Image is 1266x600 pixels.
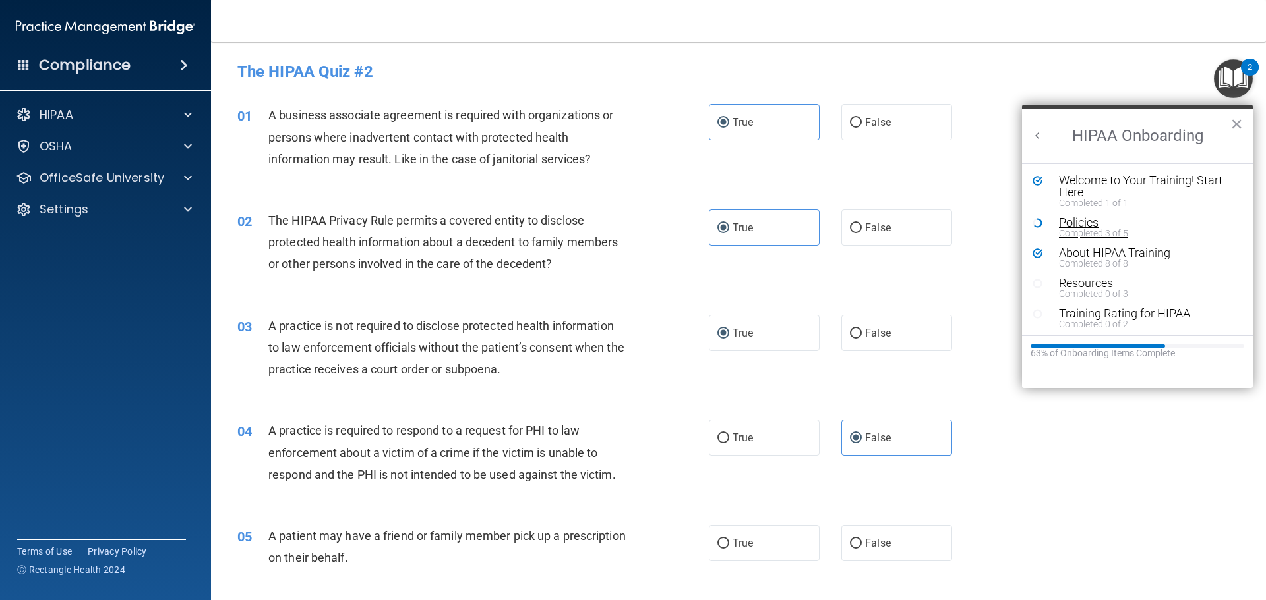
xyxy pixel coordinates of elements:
a: HIPAA [16,107,192,123]
button: Welcome to Your Training! Start HereCompleted 1 of 1 [1052,175,1226,207]
span: False [865,431,891,444]
span: A patient may have a friend or family member pick up a prescription on their behalf. [268,529,626,564]
span: True [733,221,753,234]
span: True [733,327,753,339]
input: False [850,118,862,128]
input: False [850,539,862,549]
div: About HIPAA Training [1059,247,1226,259]
h2: HIPAA Onboarding [1022,109,1253,163]
input: True [717,118,729,128]
button: Close [1230,113,1243,134]
span: False [865,221,891,234]
div: Training Rating for HIPAA [1059,308,1226,319]
input: True [717,329,729,339]
input: False [850,433,862,443]
a: OSHA [16,138,192,154]
a: Privacy Policy [88,545,147,558]
div: Resource Center [1022,105,1253,388]
h4: The HIPAA Quiz #2 [237,63,1240,80]
p: OfficeSafe University [40,170,164,186]
span: 05 [237,529,252,545]
a: OfficeSafe University [16,170,192,186]
div: 63% of Onboarding Items Complete [1031,348,1244,359]
p: HIPAA [40,107,73,123]
button: About HIPAA TrainingCompleted 8 of 8 [1052,247,1226,268]
button: Open Resource Center, 2 new notifications [1214,59,1253,98]
input: False [850,223,862,233]
p: OSHA [40,138,73,154]
div: Resources [1059,277,1226,289]
button: Back to Resource Center Home [1031,129,1044,142]
div: Completed 0 of 2 [1059,319,1226,329]
div: Welcome to Your Training! Start Here [1059,175,1226,198]
iframe: Drift Widget Chat Controller [1038,506,1250,559]
input: True [717,223,729,233]
button: PoliciesCompleted 3 of 5 [1052,217,1226,238]
input: True [717,539,729,549]
span: 02 [237,213,252,229]
h4: Compliance [39,56,131,74]
span: False [865,116,891,128]
a: Terms of Use [17,545,72,558]
div: Completed 1 of 1 [1059,198,1226,207]
span: A practice is not required to disclose protected health information to law enforcement officials ... [268,319,624,376]
span: 03 [237,319,252,335]
span: True [733,116,753,128]
span: 01 [237,108,252,124]
a: Settings [16,202,192,217]
span: True [733,537,753,549]
span: True [733,431,753,444]
input: False [850,329,862,339]
p: Settings [40,202,88,217]
img: PMB logo [16,14,195,40]
button: Training Rating for HIPAACompleted 0 of 2 [1052,308,1226,329]
span: False [865,327,891,339]
div: Completed 0 of 3 [1059,289,1226,298]
div: 2 [1248,67,1252,84]
span: A business associate agreement is required with organizations or persons where inadvertent contac... [268,108,613,165]
div: Policies [1059,217,1226,229]
span: A practice is required to respond to a request for PHI to law enforcement about a victim of a cri... [268,423,616,481]
span: 04 [237,423,252,439]
span: Ⓒ Rectangle Health 2024 [17,563,125,576]
span: The HIPAA Privacy Rule permits a covered entity to disclose protected health information about a ... [268,213,618,271]
div: Completed 8 of 8 [1059,259,1226,268]
span: False [865,537,891,549]
button: ResourcesCompleted 0 of 3 [1052,277,1226,298]
div: Completed 3 of 5 [1059,229,1226,238]
input: True [717,433,729,443]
